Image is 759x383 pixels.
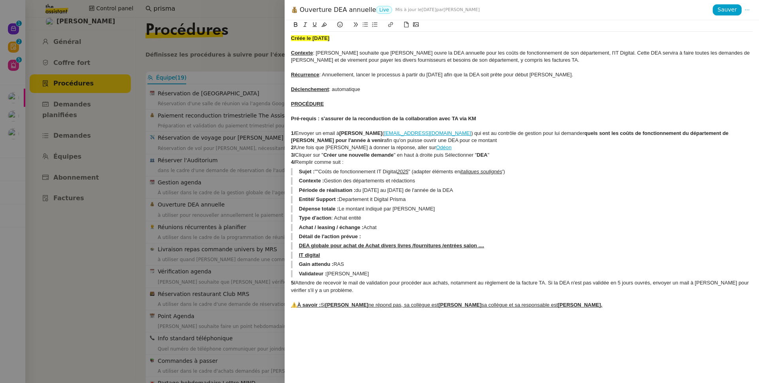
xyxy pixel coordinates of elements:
[436,7,444,12] span: par
[438,302,481,308] u: [PERSON_NAME]
[376,6,392,14] nz-tag: Live
[481,302,558,308] u: sa collègue et sa responsable est
[291,261,753,268] blockquote: RAS
[299,261,333,267] strong: Gain attendu :
[291,302,321,308] u: ⚠️À savoir :
[299,243,484,248] u: DEA globale pour achat de Achat divers livres /fournitures /entrées salon ....
[368,302,438,308] u: ne répond pas, sa collègue est
[477,152,487,158] strong: DEA
[291,280,295,286] strong: 5/
[299,252,320,258] u: IT digital
[291,187,753,194] blockquote: du [DATE] au [DATE] de l'année de la DEA
[299,196,339,202] strong: Entité/ Support :
[321,302,325,308] u: Si
[291,71,753,78] div: : Annuellement, lancer le processus à partir du [DATE] afin que la DEA soit prête pour début [PER...
[460,169,502,174] u: italiques soulignés
[291,224,753,231] blockquote: Achat
[291,159,753,166] div: Remplir comme suit :
[436,144,451,150] a: Odéon
[291,205,753,212] blockquote: Le montant indiqué par [PERSON_NAME]
[291,144,753,151] div: Une fois que [PERSON_NAME] à donner la réponse, aller sur
[384,130,471,136] a: [EMAIL_ADDRESS][DOMAIN_NAME]
[299,224,363,230] strong: Achat / leasing / échange :
[291,6,298,18] span: 💰, moneybag
[299,271,327,277] strong: Validateur :
[299,187,355,193] strong: Période de réalisation :
[291,144,295,150] strong: 2/
[291,130,295,136] strong: 1/
[291,72,319,78] u: Récurrence
[299,206,338,212] strong: Dépense totale :
[291,214,753,222] blockquote: : Achat entité
[299,178,324,184] strong: Contexte :
[339,130,382,136] strong: [PERSON_NAME]
[291,270,753,277] blockquote: [PERSON_NAME]
[291,152,295,158] strong: 3/
[395,7,422,12] span: Mis à jour le
[323,152,394,158] strong: Créer une nouvelle demande
[299,169,315,174] strong: Sujet :
[291,116,476,121] strong: Pré-requis : s'assurer de la reconduction de la collaboration avec TA via KM
[291,6,713,14] div: Ouverture DEA annuelle
[299,215,331,221] strong: Type d'action
[325,302,368,308] u: [PERSON_NAME]
[397,169,408,174] u: 2025
[291,86,329,92] u: Déclenchement
[291,86,753,93] div: : automatique
[291,101,324,107] u: PROCÉDURE
[291,279,753,294] div: Attendre de recevoir le mail de validation pour procéder aux achats, notamment au règlement de la...
[291,159,295,165] strong: 4/
[291,130,753,144] div: Envoyer un email à ( ) qui est au contrôle de gestion pour lui demander afin qu'on puisse ouvrir ...
[291,152,753,159] div: Cliquer sur " " en haut à droite puis Sélectionner " "
[717,5,737,14] span: Sauver
[291,49,753,64] div: : [PERSON_NAME] souhaite que [PERSON_NAME] ouvre la DEA annuelle pour les coûts de fonctionnement...
[395,6,480,14] span: [DATE] [PERSON_NAME]
[291,177,753,184] blockquote: Gestion des départements et rédactions
[299,233,361,239] strong: Détail de l'action prévue :
[291,196,753,203] blockquote: Departement it Digital Prisma
[713,4,742,15] button: Sauver
[291,168,753,175] blockquote: ""Coûts de fonctionnement IT Digital " (adapter éléments en ')
[291,35,329,41] strong: Créée le [DATE]
[291,50,313,56] u: Contexte
[558,302,602,308] u: [PERSON_NAME].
